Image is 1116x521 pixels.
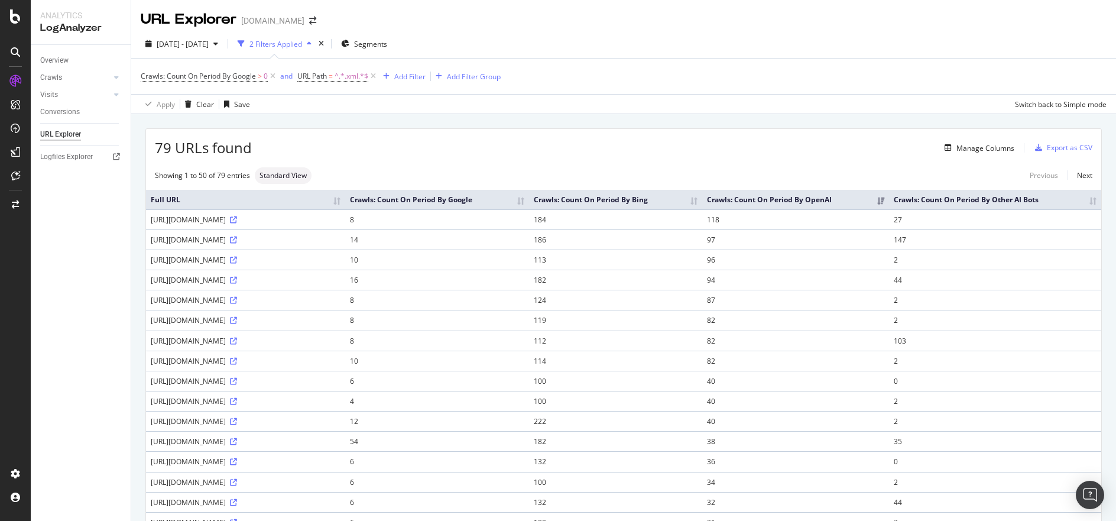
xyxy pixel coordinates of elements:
a: Next [1068,167,1092,184]
div: Crawls [40,72,62,84]
td: 0 [889,371,1101,391]
td: 2 [889,290,1101,310]
td: 94 [702,270,889,290]
div: Add Filter [394,72,426,82]
td: 114 [529,351,702,371]
div: [URL][DOMAIN_NAME] [151,477,340,487]
td: 6 [345,492,529,512]
div: Apply [157,99,175,109]
td: 147 [889,229,1101,250]
div: Clear [196,99,214,109]
td: 34 [702,472,889,492]
td: 8 [345,290,529,310]
button: Clear [180,95,214,114]
div: Open Intercom Messenger [1076,481,1104,509]
td: 0 [889,451,1101,471]
div: Showing 1 to 50 of 79 entries [155,170,250,180]
div: [URL][DOMAIN_NAME] [151,215,340,225]
td: 96 [702,250,889,270]
div: [URL][DOMAIN_NAME] [151,336,340,346]
div: [URL][DOMAIN_NAME] [151,235,340,245]
td: 54 [345,431,529,451]
div: Logfiles Explorer [40,151,93,163]
button: Switch back to Simple mode [1010,95,1107,114]
div: Visits [40,89,58,101]
td: 2 [889,411,1101,431]
div: [URL][DOMAIN_NAME] [151,275,340,285]
td: 6 [345,451,529,471]
td: 112 [529,331,702,351]
div: 2 Filters Applied [249,39,302,49]
span: URL Path [297,71,327,81]
td: 87 [702,290,889,310]
a: Logfiles Explorer [40,151,122,163]
button: Save [219,95,250,114]
div: and [280,71,293,81]
td: 186 [529,229,702,250]
th: Crawls: Count On Period By Google: activate to sort column ascending [345,190,529,209]
div: [URL][DOMAIN_NAME] [151,315,340,325]
div: Export as CSV [1047,143,1092,153]
span: Segments [354,39,387,49]
div: [URL][DOMAIN_NAME] [151,356,340,366]
td: 2 [889,472,1101,492]
div: [URL][DOMAIN_NAME] [151,497,340,507]
td: 2 [889,310,1101,330]
div: neutral label [255,167,312,184]
td: 118 [702,209,889,229]
a: Crawls [40,72,111,84]
td: 2 [889,250,1101,270]
td: 132 [529,451,702,471]
div: Add Filter Group [447,72,501,82]
td: 10 [345,250,529,270]
td: 38 [702,431,889,451]
th: Crawls: Count On Period By OpenAI: activate to sort column ascending [702,190,889,209]
td: 82 [702,331,889,351]
span: > [258,71,262,81]
td: 100 [529,391,702,411]
td: 44 [889,492,1101,512]
button: Apply [141,95,175,114]
td: 6 [345,472,529,492]
td: 82 [702,351,889,371]
td: 40 [702,391,889,411]
div: URL Explorer [40,128,81,141]
td: 35 [889,431,1101,451]
td: 100 [529,472,702,492]
div: Switch back to Simple mode [1015,99,1107,109]
td: 36 [702,451,889,471]
div: Save [234,99,250,109]
td: 182 [529,431,702,451]
div: LogAnalyzer [40,21,121,35]
td: 32 [702,492,889,512]
div: [URL][DOMAIN_NAME] [151,436,340,446]
span: 79 URLs found [155,138,252,158]
a: URL Explorer [40,128,122,141]
div: [URL][DOMAIN_NAME] [151,255,340,265]
button: Add Filter Group [431,69,501,83]
span: 0 [264,68,268,85]
td: 8 [345,331,529,351]
button: Segments [336,34,392,53]
td: 113 [529,250,702,270]
span: [DATE] - [DATE] [157,39,209,49]
td: 222 [529,411,702,431]
td: 40 [702,371,889,391]
td: 8 [345,310,529,330]
td: 100 [529,371,702,391]
div: Overview [40,54,69,67]
div: Manage Columns [956,143,1014,153]
span: ^.*.xml.*$ [335,68,368,85]
div: arrow-right-arrow-left [309,17,316,25]
td: 2 [889,351,1101,371]
button: and [280,70,293,82]
div: times [316,38,326,50]
th: Crawls: Count On Period By Bing: activate to sort column ascending [529,190,702,209]
button: Manage Columns [940,141,1014,155]
span: Standard View [259,172,307,179]
td: 119 [529,310,702,330]
td: 8 [345,209,529,229]
button: Add Filter [378,69,426,83]
div: [URL][DOMAIN_NAME] [151,396,340,406]
a: Visits [40,89,111,101]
